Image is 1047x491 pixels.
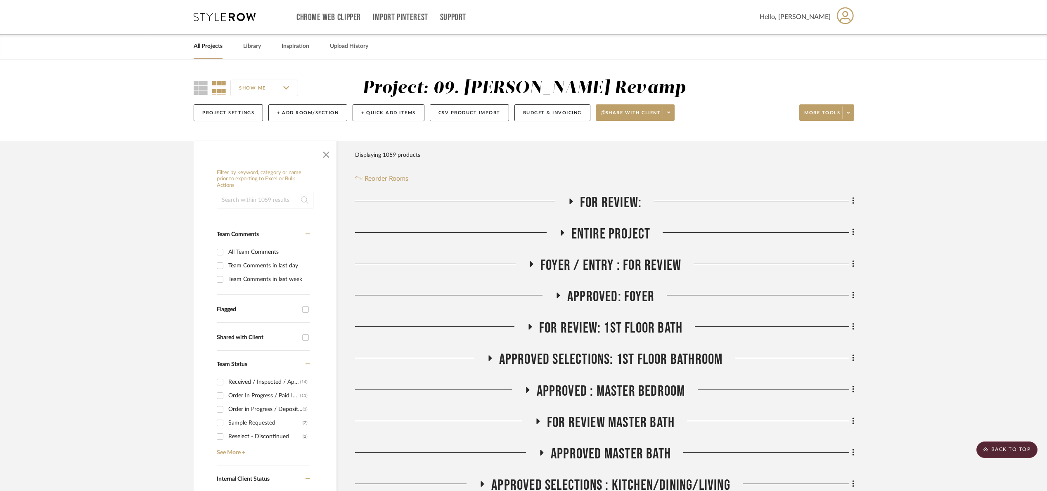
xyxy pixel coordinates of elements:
span: More tools [804,110,840,122]
div: Received / Inspected / Approved [228,375,300,389]
button: + Quick Add Items [353,104,424,121]
div: Displaying 1059 products [355,147,420,163]
button: Budget & Invoicing [514,104,590,121]
h6: Filter by keyword, category or name prior to exporting to Excel or Bulk Actions [217,170,313,189]
div: Shared with Client [217,334,298,341]
span: Team Comments [217,231,259,237]
span: Approved Selections: 1st Floor Bathroom [499,351,723,368]
a: Import Pinterest [373,14,428,21]
span: Internal Client Status [217,476,270,482]
button: More tools [799,104,854,121]
div: Reselect - Discontinued [228,430,303,443]
span: Share with client [601,110,661,122]
span: APPROVED : Master Bedroom [537,382,685,400]
span: Approved: Foyer [567,288,654,306]
button: + Add Room/Section [268,104,347,121]
button: Close [318,145,334,161]
a: Chrome Web Clipper [296,14,361,21]
a: Library [243,41,261,52]
div: Project: 09. [PERSON_NAME] Revamp [362,80,686,97]
div: (3) [303,403,308,416]
div: (14) [300,375,308,389]
a: See More + [215,443,310,456]
a: Support [440,14,466,21]
input: Search within 1059 results [217,192,313,208]
div: Team Comments in last week [228,273,308,286]
span: Hello, [PERSON_NAME] [760,12,831,22]
span: Entire Project [571,225,651,243]
div: Order In Progress / Paid In Full w/ Freight, No Balance due [228,389,300,402]
a: All Projects [194,41,223,52]
span: Team Status [217,361,247,367]
span: FOR REVIEW Master Bath [547,414,675,432]
div: Sample Requested [228,416,303,430]
span: For Review: [580,194,642,212]
div: Flagged [217,306,298,313]
div: (2) [303,416,308,430]
span: Foyer / Entry : For Review [540,257,681,274]
a: Upload History [330,41,368,52]
scroll-to-top-button: BACK TO TOP [976,441,1038,458]
div: Team Comments in last day [228,259,308,272]
div: All Team Comments [228,245,308,259]
button: Reorder Rooms [355,174,408,184]
div: Order in Progress / Deposit Paid / Balance due [228,403,303,416]
div: (11) [300,389,308,402]
button: CSV Product Import [430,104,509,121]
button: Project Settings [194,104,263,121]
button: Share with client [596,104,675,121]
div: (2) [303,430,308,443]
span: For review: 1st floor bath [539,319,682,337]
span: Reorder Rooms [365,174,408,184]
span: Approved Master Bath [551,445,671,463]
a: Inspiration [282,41,309,52]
